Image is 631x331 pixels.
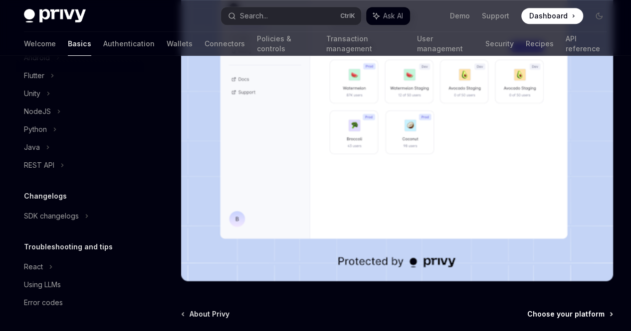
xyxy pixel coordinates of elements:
a: About Privy [182,309,229,319]
div: Error codes [24,297,63,309]
a: Using LLMs [16,276,144,294]
a: Welcome [24,32,56,56]
a: User management [417,32,473,56]
a: Authentication [103,32,155,56]
div: Python [24,123,47,135]
span: About Privy [190,309,229,319]
div: SDK changelogs [24,210,79,222]
a: Recipes [525,32,553,56]
h5: Changelogs [24,190,67,202]
a: API reference [565,32,607,56]
div: REST API [24,159,54,171]
div: Flutter [24,70,44,82]
div: Unity [24,88,40,100]
a: Transaction management [326,32,405,56]
a: Policies & controls [257,32,314,56]
div: Using LLMs [24,279,61,291]
div: Search... [240,10,268,22]
button: Toggle dark mode [591,8,607,24]
span: Choose your platform [527,309,605,319]
a: Support [482,11,509,21]
a: Basics [68,32,91,56]
button: Ask AI [366,7,410,25]
a: Security [485,32,513,56]
h5: Troubleshooting and tips [24,241,113,253]
img: dark logo [24,9,86,23]
div: Java [24,141,40,153]
div: NodeJS [24,106,51,117]
a: Error codes [16,294,144,312]
div: React [24,261,43,273]
span: Dashboard [529,11,568,21]
a: Choose your platform [527,309,612,319]
a: Demo [450,11,470,21]
span: Ask AI [383,11,403,21]
a: Dashboard [521,8,583,24]
a: Connectors [205,32,245,56]
a: Wallets [167,32,193,56]
span: Ctrl K [340,12,355,20]
button: Search...CtrlK [221,7,361,25]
